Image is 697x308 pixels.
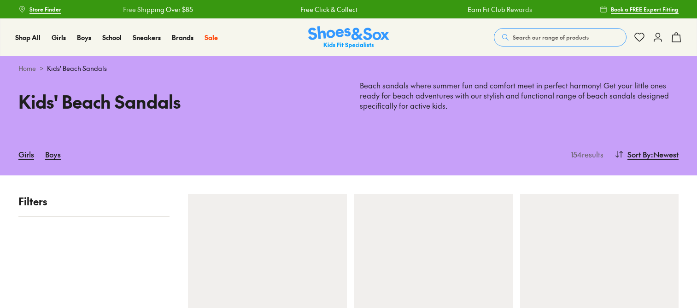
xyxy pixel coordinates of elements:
a: Shoes & Sox [308,26,389,49]
a: Sale [205,33,218,42]
a: Sneakers [133,33,161,42]
span: : Newest [651,149,679,160]
a: Shop All [15,33,41,42]
a: Free Click & Collect [300,5,357,14]
a: Girls [52,33,66,42]
a: Earn Fit Club Rewards [467,5,532,14]
p: Beach sandals where summer fun and comfort meet in perfect harmony! Get your little ones ready fo... [360,81,679,111]
a: Home [18,64,36,73]
p: 154 results [567,149,603,160]
button: Sort By:Newest [615,144,679,164]
div: > [18,64,679,73]
h1: Kids' Beach Sandals [18,88,338,115]
p: Filters [18,194,170,209]
span: Sort By [627,149,651,160]
span: Kids' Beach Sandals [47,64,107,73]
a: Boys [77,33,91,42]
a: School [102,33,122,42]
span: Store Finder [29,5,61,13]
button: Search our range of products [494,28,627,46]
a: Store Finder [18,1,61,17]
a: Free Shipping Over $85 [123,5,193,14]
span: Search our range of products [513,33,589,41]
a: Book a FREE Expert Fitting [600,1,679,17]
a: Girls [18,144,34,164]
span: Book a FREE Expert Fitting [611,5,679,13]
a: Boys [45,144,61,164]
a: Brands [172,33,193,42]
img: SNS_Logo_Responsive.svg [308,26,389,49]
